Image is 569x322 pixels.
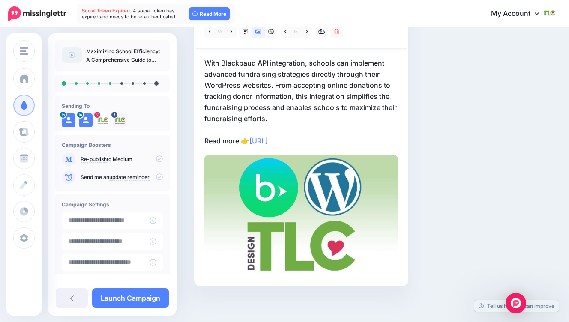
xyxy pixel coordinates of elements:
img: user_default_image.png [79,113,93,127]
a: My Account [482,3,556,24]
p: Maximizing School Efficiency: A Comprehensive Guide to Blackbaud API Integration with WordPress b... [86,47,163,64]
h4: Sending To [62,103,163,109]
img: 30FOFQYPNEZV6IS8A2GAO5ZNPXIRW5WA.jpg [204,155,398,276]
img: article-default-image-icon.png [62,47,82,63]
a: [URL] [249,137,268,145]
img: 329825178_883824999361175_5255647389235489165_n-bsa151873.jpg [113,113,127,127]
p: With Blackbaud API integration, schools can implement advanced fundraising strategies directly th... [204,57,398,146]
div: Open Intercom Messenger [506,293,526,313]
p: to Medium [81,155,163,163]
a: Re-publish [81,156,107,163]
span: A social token has expired and needs to be re-authenticated… [82,8,180,20]
a: Tell us how we can improve [474,300,559,312]
p: Send me an [81,173,163,181]
img: menu.png [20,47,28,55]
span: Social Token Expired. [82,8,132,14]
img: Missinglettr [8,6,66,21]
h4: Campaign Settings [62,201,163,208]
a: update reminder [109,174,150,181]
img: user_default_image.png [62,113,75,127]
a: Read More [189,7,230,20]
img: 331543599_711243240664801_8139330295929037858_n-bsa151874.jpg [96,113,110,127]
h4: Campaign Boosters [62,142,163,148]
